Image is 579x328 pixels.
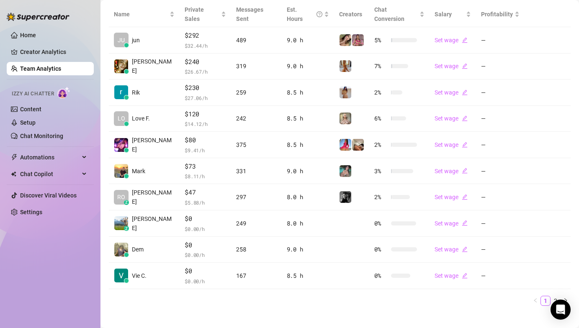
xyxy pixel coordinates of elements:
[132,271,147,280] span: Vie C.
[185,57,226,67] span: $240
[435,194,468,200] a: Set wageedit
[462,246,468,252] span: edit
[7,13,69,21] img: logo-BBDzfeDw.svg
[435,11,452,18] span: Salary
[476,106,525,132] td: —
[374,88,388,97] span: 2 %
[20,167,80,181] span: Chat Copilot
[185,161,226,172] span: $73
[476,263,525,289] td: —
[287,192,329,202] div: 8.0 h
[435,168,468,174] a: Set wageedit
[374,271,388,280] span: 0 %
[236,6,263,22] span: Messages Sent
[287,140,329,149] div: 8.5 h
[462,115,468,121] span: edit
[185,198,226,207] span: $ 5.88 /h
[20,209,42,215] a: Settings
[114,216,128,230] img: Anjely Luna
[462,37,468,43] span: edit
[551,300,571,320] div: Open Intercom Messenger
[20,192,77,199] a: Discover Viral Videos
[185,172,226,180] span: $ 8.11 /h
[117,192,125,202] span: RO
[236,219,276,228] div: 249
[185,109,226,119] span: $120
[462,90,468,95] span: edit
[11,154,18,161] span: thunderbolt
[132,114,150,123] span: Love F.
[435,246,468,253] a: Set wageedit
[533,298,538,303] span: left
[476,158,525,184] td: —
[185,6,204,22] span: Private Sales
[185,135,226,145] span: $80
[476,27,525,54] td: —
[185,83,226,93] span: $230
[540,296,551,306] li: 1
[57,87,70,99] img: AI Chatter
[551,296,561,306] li: 2
[435,63,468,69] a: Set wageedit
[561,296,571,306] button: right
[374,167,388,176] span: 3 %
[287,36,329,45] div: 9.0 h
[352,34,364,46] img: Tabby (VIP)
[185,94,226,102] span: $ 27.06 /h
[185,240,226,250] span: $0
[20,65,61,72] a: Team Analytics
[352,139,364,151] img: Chloe (VIP)
[287,219,329,228] div: 8.0 h
[114,138,128,152] img: Billie
[476,237,525,263] td: —
[20,151,80,164] span: Automations
[340,34,351,46] img: Mocha (VIP)
[185,266,226,276] span: $0
[185,251,226,259] span: $ 0.00 /h
[132,36,140,45] span: jun
[374,219,388,228] span: 0 %
[340,165,351,177] img: MJaee (VIP)
[236,245,276,254] div: 258
[340,113,351,124] img: Ellie (VIP)
[185,146,226,154] span: $ 9.41 /h
[185,120,226,128] span: $ 14.12 /h
[185,187,226,197] span: $47
[340,87,351,98] img: Georgia (VIP)
[236,271,276,280] div: 167
[12,90,54,98] span: Izzy AI Chatter
[374,192,388,202] span: 2 %
[435,141,468,148] a: Set wageedit
[541,296,550,305] a: 1
[476,210,525,237] td: —
[374,140,388,149] span: 2 %
[435,115,468,122] a: Set wageedit
[114,164,128,178] img: Mark
[114,10,168,19] span: Name
[317,5,322,23] span: question-circle
[374,61,388,71] span: 7 %
[114,269,128,282] img: Vie Castillo
[185,67,226,76] span: $ 26.67 /h
[132,245,144,254] span: Dem
[185,41,226,50] span: $ 32.44 /h
[124,200,129,205] div: z
[132,188,175,206] span: [PERSON_NAME]
[476,184,525,210] td: —
[462,220,468,226] span: edit
[340,191,351,203] img: Kennedy (VIP)
[462,273,468,279] span: edit
[132,88,140,97] span: Rik
[563,298,568,303] span: right
[132,167,145,176] span: Mark
[462,168,468,174] span: edit
[185,31,226,41] span: $292
[374,36,388,45] span: 5 %
[551,296,560,305] a: 2
[435,89,468,96] a: Set wageedit
[374,245,388,254] span: 0 %
[287,61,329,71] div: 9.0 h
[124,226,129,231] div: z
[530,296,540,306] button: left
[236,114,276,123] div: 242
